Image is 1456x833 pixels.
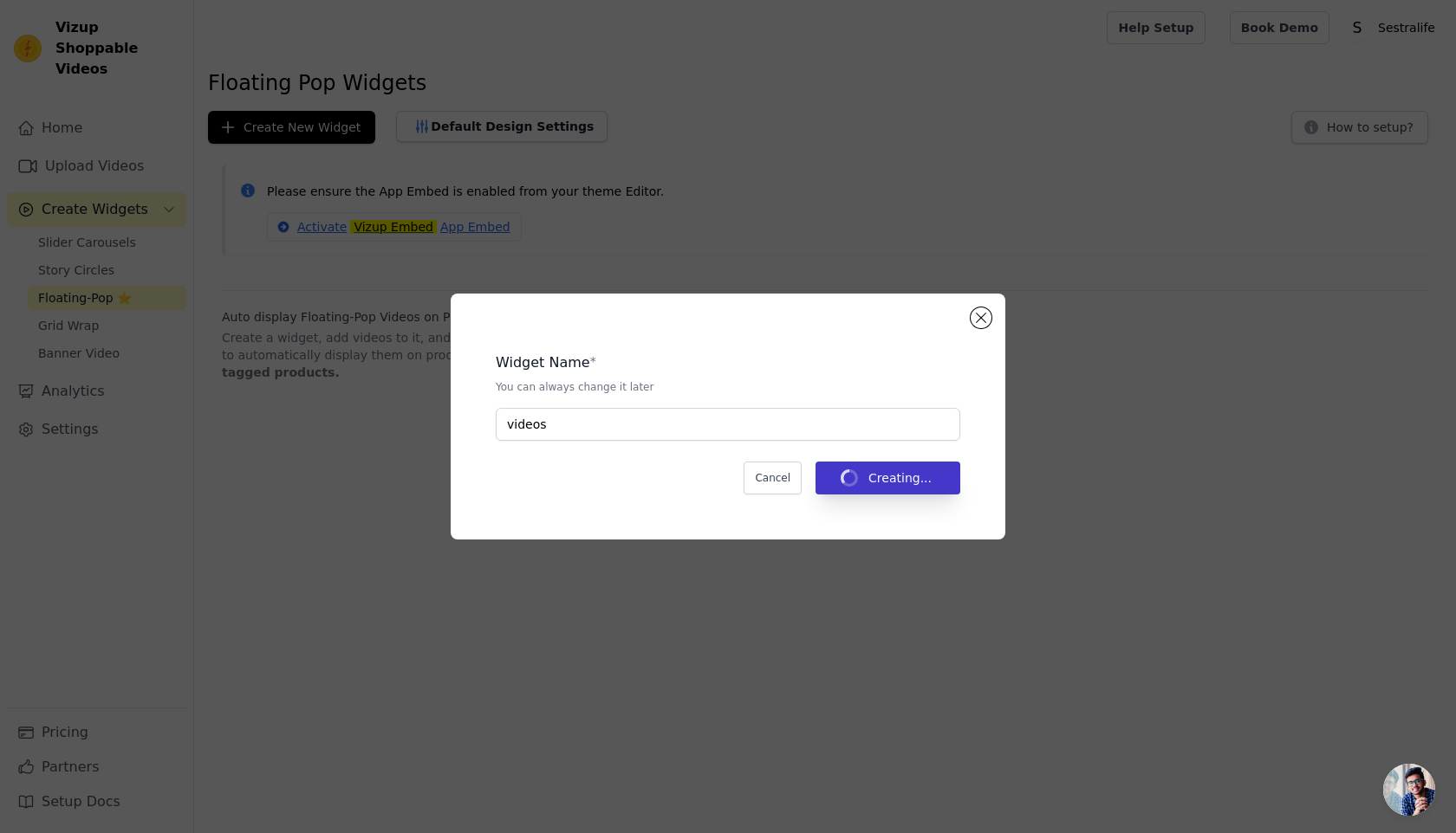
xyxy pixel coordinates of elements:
[496,352,590,373] legend: Widget Name
[744,462,802,494] button: Cancel
[496,380,960,394] p: You can always change it later
[816,462,960,494] button: Creating...
[971,307,991,328] button: Close modal
[1383,764,1435,816] div: Open chat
